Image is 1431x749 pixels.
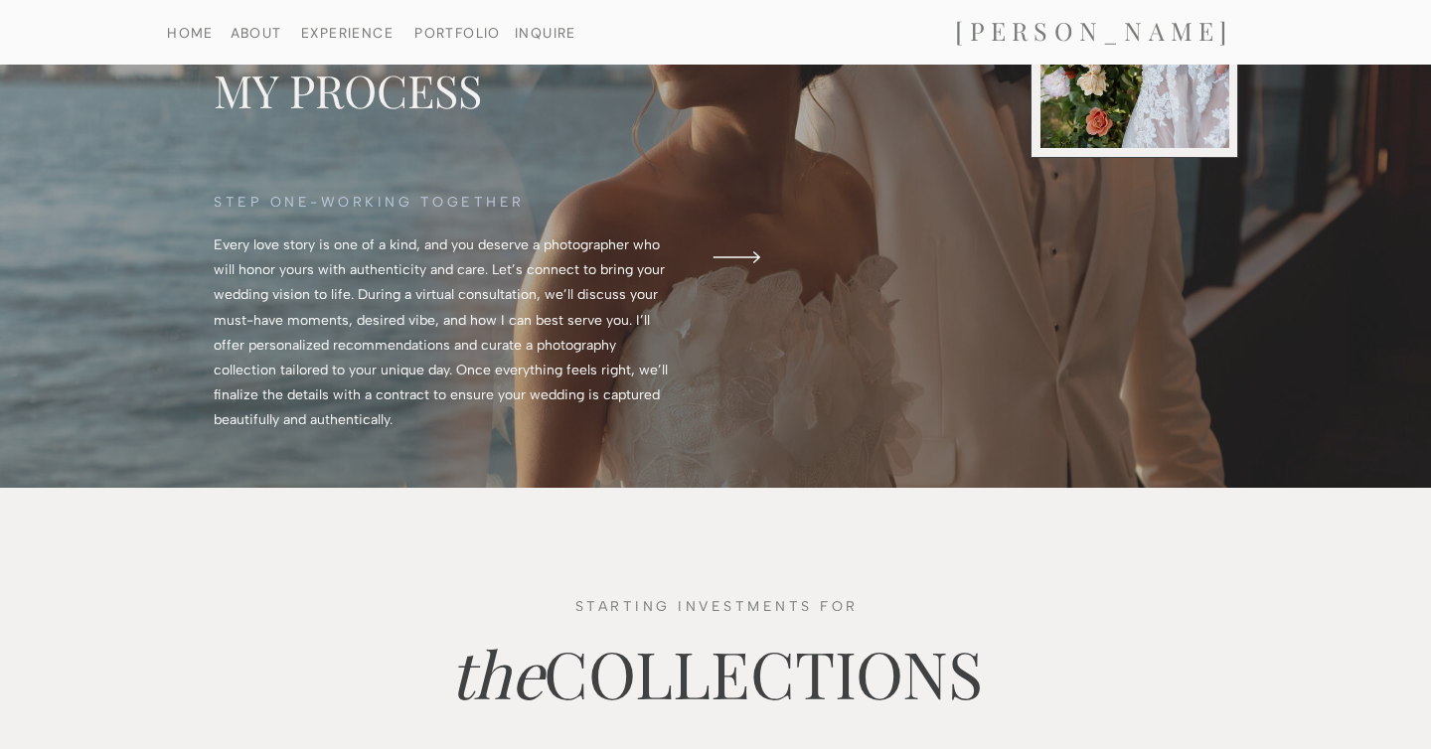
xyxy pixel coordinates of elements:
a: HOME [139,26,241,39]
h2: COLLECTIONS [197,625,1235,698]
h3: STEP ONE-WORKING TOGETHER [214,190,702,212]
i: the [450,630,544,715]
a: [PERSON_NAME] [894,16,1294,49]
p: Every love story is one of a kind, and you deserve a photographer who will honor yours with authe... [214,232,681,432]
a: EXPERIENCE [296,26,398,39]
a: ABOUT [205,26,307,39]
a: PORTFOLIO [406,26,509,39]
h3: STARTING INVESTMENTs for [560,594,873,617]
a: INQUIRE [509,26,582,39]
h2: MY PROCESS [214,63,800,169]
